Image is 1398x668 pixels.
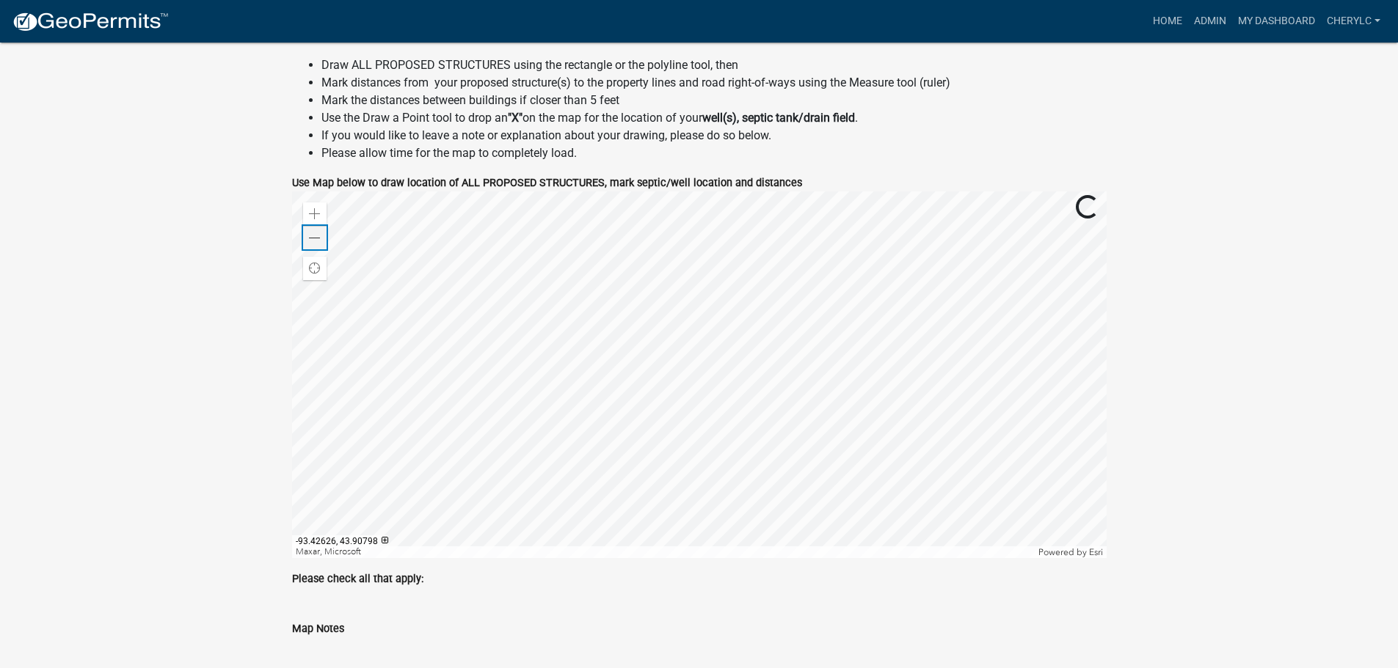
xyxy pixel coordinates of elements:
[292,178,802,188] label: Use Map below to draw location of ALL PROPOSED STRUCTURES, mark septic/well location and distances
[303,226,327,249] div: Zoom out
[508,111,523,125] strong: "X"
[1321,7,1386,35] a: Cherylc
[1232,7,1321,35] a: My Dashboard
[303,202,327,226] div: Zoom in
[1147,7,1188,35] a: Home
[1089,547,1103,557] a: Esri
[292,546,1035,558] div: Maxar, Microsoft
[292,574,423,584] label: Please check all that apply:
[303,257,327,280] div: Find my location
[1188,7,1232,35] a: Admin
[321,127,1107,144] li: If you would like to leave a note or explanation about your drawing, please do so below.
[321,56,1107,74] li: Draw ALL PROPOSED STRUCTURES using the rectangle or the polyline tool, then
[1035,546,1107,558] div: Powered by
[321,109,1107,127] li: Use the Draw a Point tool to drop an on the map for the location of your .
[702,111,855,125] strong: well(s), septic tank/drain field
[321,92,1107,109] li: Mark the distances between buildings if closer than 5 feet
[292,624,344,634] label: Map Notes
[321,74,1107,92] li: Mark distances from your proposed structure(s) to the property lines and road right-of-ways using...
[321,144,1107,162] li: Please allow time for the map to completely load.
